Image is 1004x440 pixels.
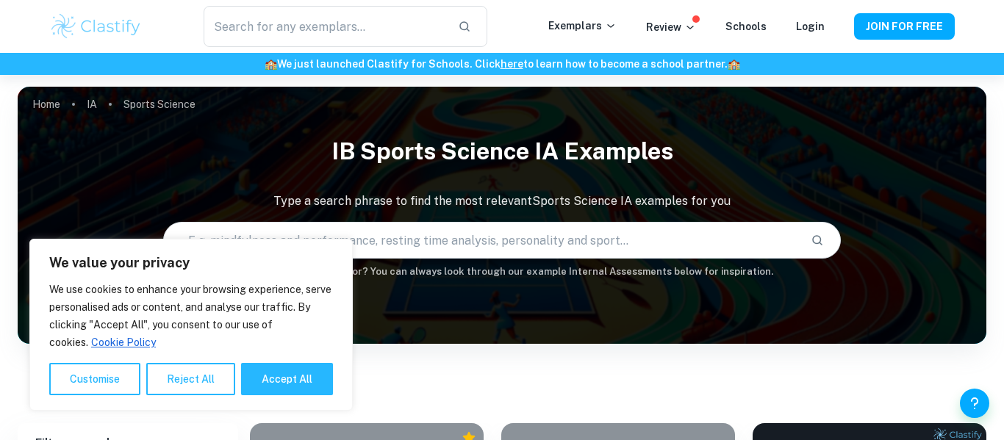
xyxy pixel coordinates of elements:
button: Search [805,228,830,253]
p: We value your privacy [49,254,333,272]
a: IA [87,94,97,115]
input: Search for any exemplars... [204,6,446,47]
span: 🏫 [265,58,277,70]
a: Cookie Policy [90,336,157,349]
span: 🏫 [728,58,740,70]
button: Customise [49,363,140,395]
a: Home [32,94,60,115]
button: Reject All [146,363,235,395]
button: Help and Feedback [960,389,989,418]
img: Clastify logo [49,12,143,41]
div: We value your privacy [29,239,353,411]
input: E.g. mindfulness and performance, resting time analysis, personality and sport... [164,220,800,261]
h1: All Sports Science IA Examples [66,361,938,388]
p: Exemplars [548,18,617,34]
a: Login [796,21,825,32]
h6: Not sure what to search for? You can always look through our example Internal Assessments below f... [18,264,986,279]
p: Type a search phrase to find the most relevant Sports Science IA examples for you [18,192,986,210]
p: Review [646,19,696,35]
button: JOIN FOR FREE [854,13,955,40]
a: here [501,58,523,70]
p: Sports Science [123,96,196,112]
h1: IB Sports Science IA examples [18,128,986,175]
button: Accept All [241,363,333,395]
a: Schools [725,21,767,32]
p: We use cookies to enhance your browsing experience, serve personalised ads or content, and analys... [49,281,333,351]
h6: We just launched Clastify for Schools. Click to learn how to become a school partner. [3,56,1001,72]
